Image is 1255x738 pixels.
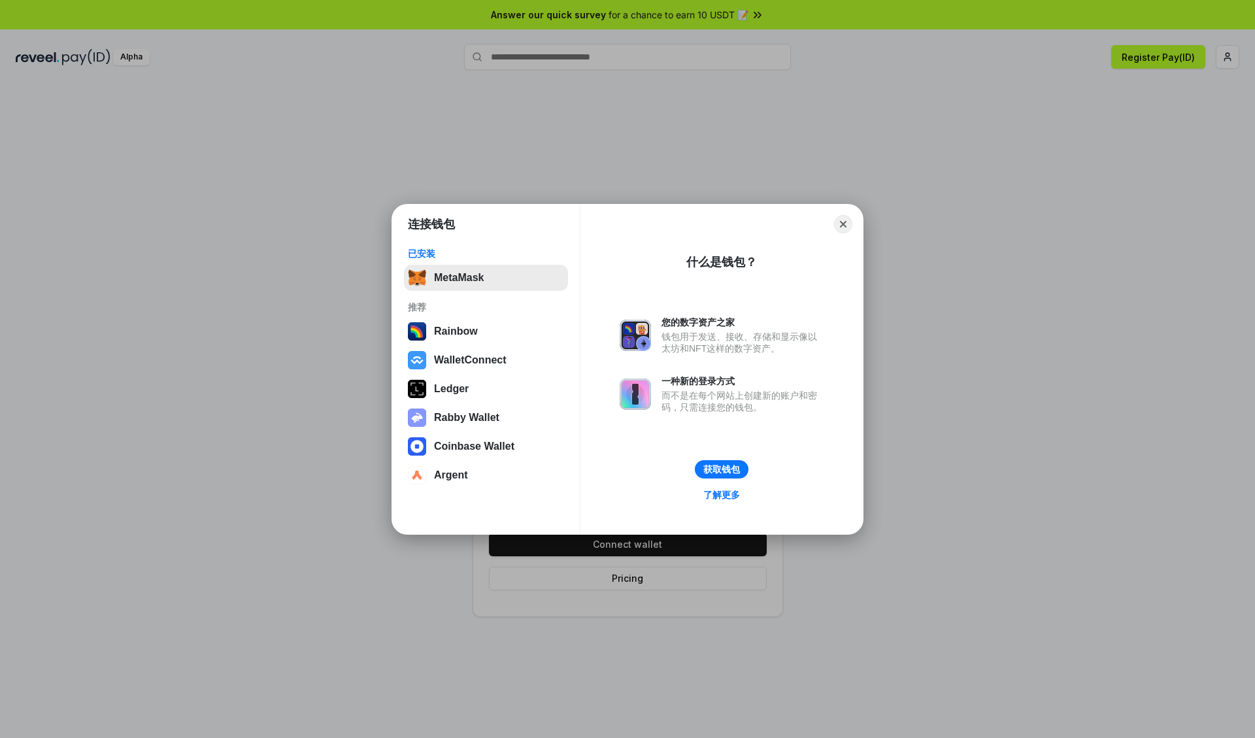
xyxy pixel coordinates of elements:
[686,254,757,270] div: 什么是钱包？
[661,390,824,413] div: 而不是在每个网站上创建新的账户和密码，只需连接您的钱包。
[703,489,740,501] div: 了解更多
[434,412,499,424] div: Rabby Wallet
[695,460,748,478] button: 获取钱包
[404,405,568,431] button: Rabby Wallet
[408,216,455,232] h1: 连接钱包
[408,301,564,313] div: 推荐
[434,326,478,337] div: Rainbow
[408,409,426,427] img: svg+xml,%3Csvg%20xmlns%3D%22http%3A%2F%2Fwww.w3.org%2F2000%2Fsvg%22%20fill%3D%22none%22%20viewBox...
[408,466,426,484] img: svg+xml,%3Csvg%20width%3D%2228%22%20height%3D%2228%22%20viewBox%3D%220%200%2028%2028%22%20fill%3D...
[408,322,426,341] img: svg+xml,%3Csvg%20width%3D%22120%22%20height%3D%22120%22%20viewBox%3D%220%200%20120%20120%22%20fil...
[661,316,824,328] div: 您的数字资产之家
[434,469,468,481] div: Argent
[408,380,426,398] img: svg+xml,%3Csvg%20xmlns%3D%22http%3A%2F%2Fwww.w3.org%2F2000%2Fsvg%22%20width%3D%2228%22%20height%3...
[703,463,740,475] div: 获取钱包
[408,351,426,369] img: svg+xml,%3Csvg%20width%3D%2228%22%20height%3D%2228%22%20viewBox%3D%220%200%2028%2028%22%20fill%3D...
[404,433,568,460] button: Coinbase Wallet
[620,378,651,410] img: svg+xml,%3Csvg%20xmlns%3D%22http%3A%2F%2Fwww.w3.org%2F2000%2Fsvg%22%20fill%3D%22none%22%20viewBox...
[434,354,507,366] div: WalletConnect
[408,248,564,260] div: 已安装
[408,269,426,287] img: svg+xml,%3Csvg%20fill%3D%22none%22%20height%3D%2233%22%20viewBox%3D%220%200%2035%2033%22%20width%...
[404,265,568,291] button: MetaMask
[434,272,484,284] div: MetaMask
[408,437,426,456] img: svg+xml,%3Csvg%20width%3D%2228%22%20height%3D%2228%22%20viewBox%3D%220%200%2028%2028%22%20fill%3D...
[834,215,852,233] button: Close
[661,331,824,354] div: 钱包用于发送、接收、存储和显示像以太坊和NFT这样的数字资产。
[661,375,824,387] div: 一种新的登录方式
[695,486,748,503] a: 了解更多
[404,347,568,373] button: WalletConnect
[404,462,568,488] button: Argent
[404,318,568,344] button: Rainbow
[620,320,651,351] img: svg+xml,%3Csvg%20xmlns%3D%22http%3A%2F%2Fwww.w3.org%2F2000%2Fsvg%22%20fill%3D%22none%22%20viewBox...
[404,376,568,402] button: Ledger
[434,441,514,452] div: Coinbase Wallet
[434,383,469,395] div: Ledger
